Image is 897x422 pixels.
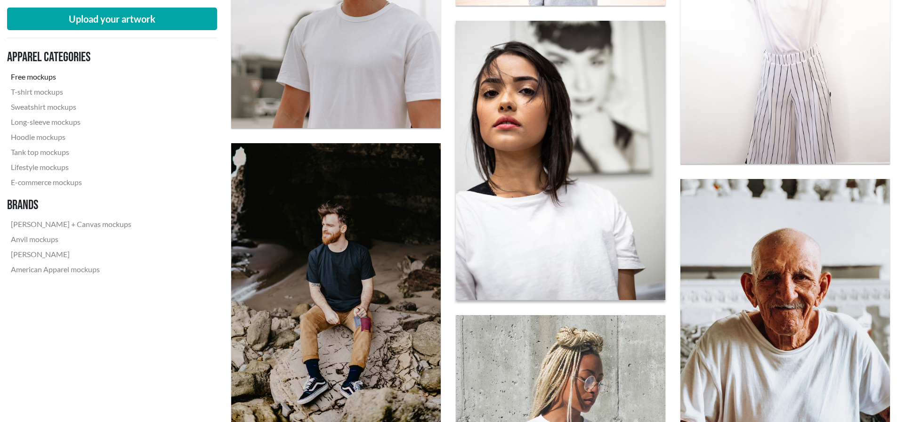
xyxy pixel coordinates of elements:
[7,160,135,175] a: Lifestyle mockups
[7,130,135,145] a: Hoodie mockups
[7,145,135,160] a: Tank top mockups
[7,232,135,247] a: Anvil mockups
[7,99,135,114] a: Sweatshirt mockups
[7,262,135,277] a: American Apparel mockups
[445,7,676,314] img: brown haired woman wearing a white crew neck T-shirt in front of an Audrey Hepburn poster
[7,247,135,262] a: [PERSON_NAME]
[7,175,135,190] a: E-commerce mockups
[7,114,135,130] a: Long-sleeve mockups
[7,49,135,65] h3: Apparel categories
[7,217,135,232] a: [PERSON_NAME] + Canvas mockups
[7,84,135,99] a: T-shirt mockups
[7,197,135,213] h3: Brands
[456,21,665,300] a: brown haired woman wearing a white crew neck T-shirt in front of an Audrey Hepburn poster
[7,69,135,84] a: Free mockups
[7,8,217,30] button: Upload your artwork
